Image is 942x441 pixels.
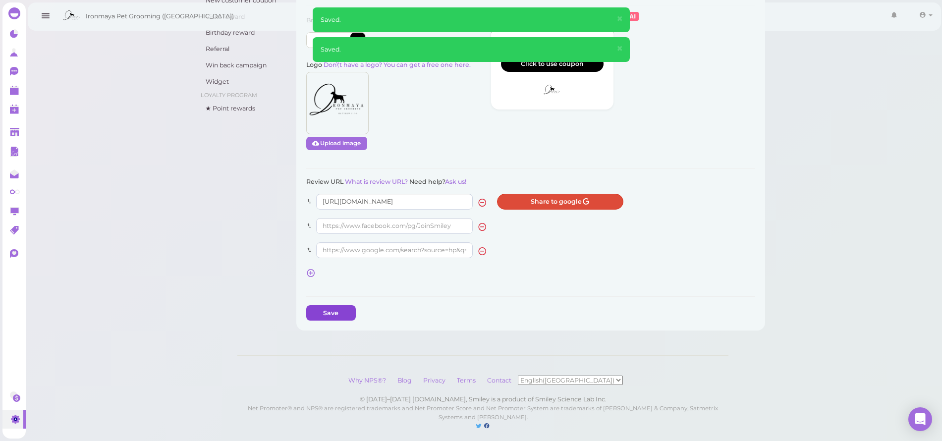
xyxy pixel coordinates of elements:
a: Contact [482,377,518,384]
span: Ironmaya Pet Grooming ([GEOGRAPHIC_DATA]) [86,2,234,30]
a: Why NPS®? [343,377,391,384]
a: Widget [201,75,286,89]
div: © [DATE]–[DATE] [DOMAIN_NAME], Smiley is a product of Smiley Science Lab Inc. [237,395,728,404]
a: Share to google [497,194,623,210]
: Ask us! [445,178,466,185]
span: × [616,41,622,55]
li: Loyalty program [201,91,286,99]
small: Net Promoter® and NPS® are registered trademarks and Net Promoter Score and Net Promoter System a... [248,405,718,421]
a: Win back campaign [201,58,286,72]
div: 10% Off all purchases [501,37,604,46]
button: Close [610,7,628,31]
a: Blog [392,377,417,384]
input: https://www.google.com/search?source=hp&q=smiley&gs_l=psy-ab.3.0 [316,242,473,258]
input: https://www.facebook.com/pg/JoinSmiley [316,218,473,234]
button: Save [306,305,356,321]
a: Terms [452,377,481,384]
label: Review URL Need help? [306,177,466,186]
a: Click to use coupon [501,56,604,72]
input: Search customer [487,8,583,24]
button: Close [610,37,628,60]
label: Logo [306,60,471,69]
span: × [616,12,622,26]
a: Privacy [418,377,450,384]
a: What is review URL? [345,178,409,185]
input: https://www.yelp.com/writeareview/biz/z0OMgcSC5YdkvF [316,194,473,210]
a: Birthday reward [201,26,286,40]
a: Upload image [306,137,367,150]
a: Don\'t have a logo? You can get a free one here. [324,61,471,68]
a: Referral [201,42,286,56]
a: ★ Point rewards [201,102,286,115]
img: ackqfj.png [543,82,561,100]
div: Open Intercom Messenger [908,407,932,431]
img: ackqfj.png [308,73,367,133]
